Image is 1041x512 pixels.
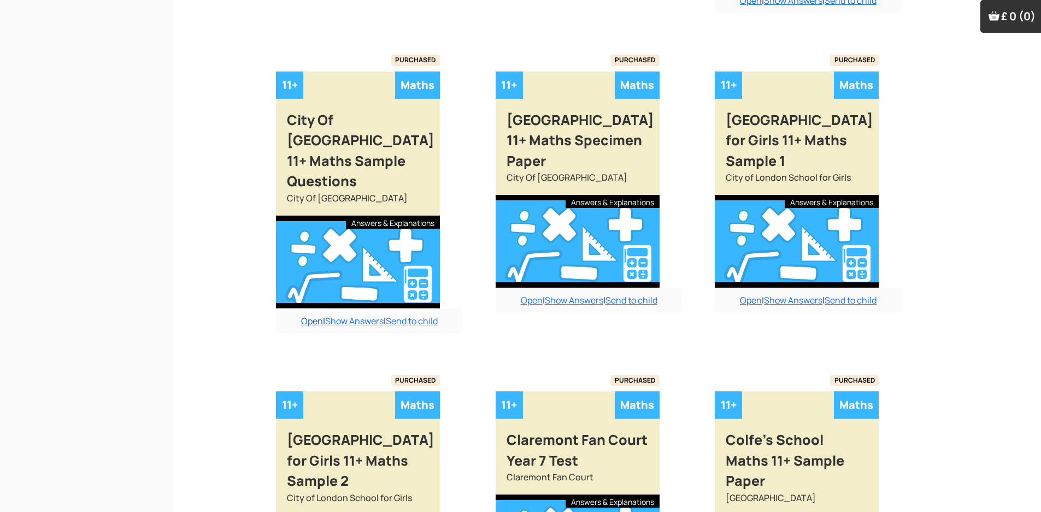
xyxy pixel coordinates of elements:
div: Colfe's School Maths 11+ Sample Paper [715,419,879,491]
div: Answers & Explanations [346,216,440,229]
div: Answers & Explanations [566,195,660,208]
div: Maths [615,72,660,99]
div: Maths [834,391,879,419]
a: Send to child [825,294,877,306]
span: PURCHASED [830,55,879,66]
div: Claremont Fan Court [496,471,660,495]
div: Maths [395,72,440,99]
a: Open [301,315,323,327]
div: | | [276,308,463,334]
div: Answers & Explanations [785,195,879,208]
div: 11+ [715,72,742,99]
div: 11+ [496,72,523,99]
div: City Of [GEOGRAPHIC_DATA] [276,192,440,216]
span: £ 0 (0) [1001,9,1036,23]
a: Show Answers [764,294,822,306]
a: Show Answers [545,294,603,306]
a: Open [740,294,762,306]
span: PURCHASED [830,375,879,386]
div: [GEOGRAPHIC_DATA] 11+ Maths Specimen Paper [496,99,660,171]
span: PURCHASED [610,375,660,386]
div: 11+ [715,391,742,419]
div: Maths [834,72,879,99]
div: 11+ [276,391,303,419]
div: 11+ [496,391,523,419]
span: PURCHASED [391,55,440,66]
div: | | [715,288,902,313]
span: PURCHASED [610,55,660,66]
a: Open [521,294,543,306]
a: Show Answers [325,315,384,327]
a: Send to child [386,315,438,327]
div: City Of [GEOGRAPHIC_DATA] 11+ Maths Sample Questions [276,99,440,192]
div: Maths [395,391,440,419]
div: [GEOGRAPHIC_DATA] for Girls 11+ Maths Sample 2 [276,419,440,491]
div: Answers & Explanations [566,495,660,508]
div: City of London School for Girls [715,171,879,195]
div: | | [496,288,683,313]
span: PURCHASED [391,375,440,386]
img: Your items in the shopping basket [989,10,999,21]
div: Maths [615,391,660,419]
div: [GEOGRAPHIC_DATA] for Girls 11+ Maths Sample 1 [715,99,879,171]
a: Send to child [605,294,657,306]
div: 11+ [276,72,303,99]
div: City Of [GEOGRAPHIC_DATA] [496,171,660,195]
div: Claremont Fan Court Year 7 Test [496,419,660,471]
